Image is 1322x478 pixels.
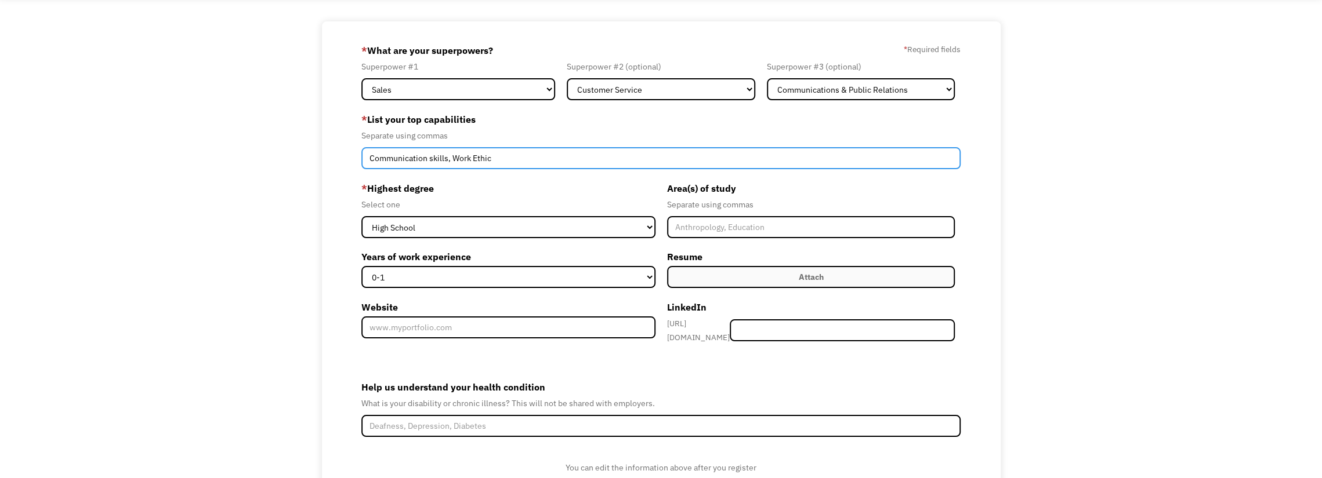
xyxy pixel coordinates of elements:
[361,41,493,60] label: What are your superpowers?
[361,415,961,437] input: Deafness, Depression, Diabetes
[361,129,961,143] div: Separate using commas
[554,461,769,475] div: You can edit the information above after you register
[904,42,961,56] label: Required fields
[361,378,961,396] label: Help us understand your health condition
[667,266,955,288] label: Attach
[667,247,955,266] label: Resume
[767,60,955,74] div: Superpower #3 (optional)
[667,179,955,198] label: Area(s) of study
[361,247,655,266] label: Years of work experience
[667,216,955,238] input: Anthropology, Education
[798,270,823,284] div: Attach
[361,316,655,338] input: www.myportfolio.com
[667,316,730,344] div: [URL][DOMAIN_NAME]
[667,198,955,211] div: Separate using commas
[361,147,961,169] input: Videography, photography, accounting
[361,298,655,316] label: Website
[361,198,655,211] div: Select one
[361,110,961,129] label: List your top capabilities
[361,60,555,74] div: Superpower #1
[361,396,961,410] div: What is your disability or chronic illness? This will not be shared with employers.
[667,298,955,316] label: LinkedIn
[361,179,655,198] label: Highest degree
[567,60,755,74] div: Superpower #2 (optional)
